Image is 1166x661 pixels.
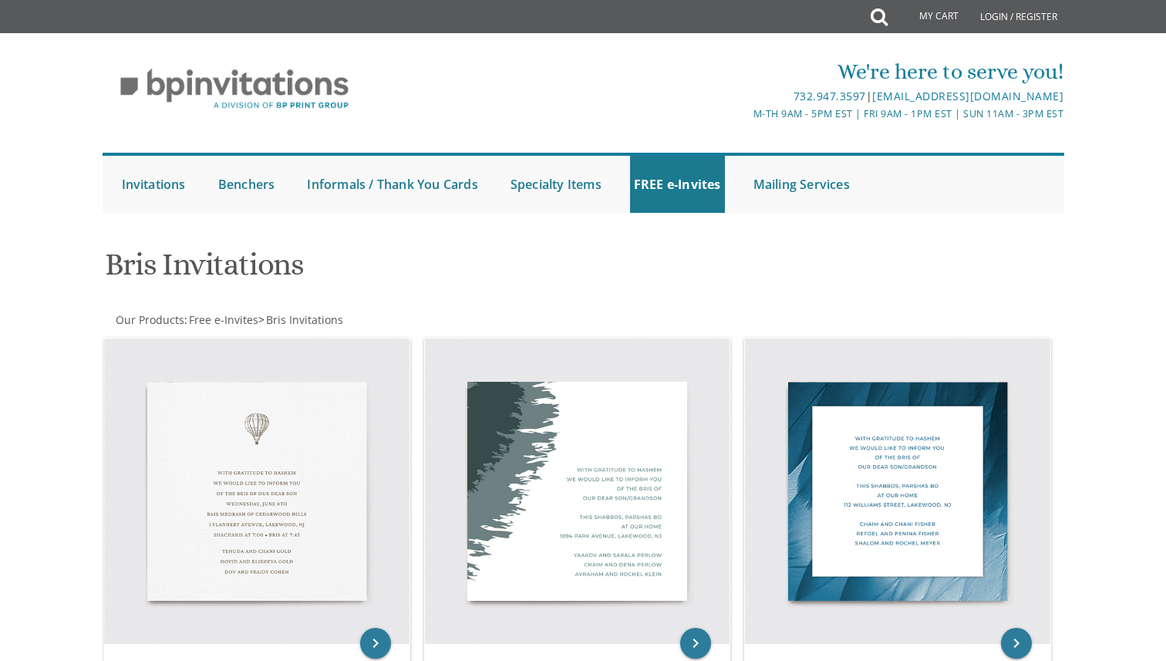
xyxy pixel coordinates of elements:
a: Benchers [214,156,279,213]
div: We're here to serve you! [423,56,1063,87]
a: keyboard_arrow_right [1001,628,1032,659]
a: [EMAIL_ADDRESS][DOMAIN_NAME] [872,89,1063,103]
a: FREE e-Invites [630,156,725,213]
a: keyboard_arrow_right [360,628,391,659]
img: Bris Invitation Style 3 [745,339,1050,644]
a: Invitations [118,156,190,213]
a: Specialty Items [507,156,605,213]
a: Our Products [114,312,184,327]
div: | [423,87,1063,106]
a: Bris Invitations [265,312,343,327]
a: Free e-Invites [187,312,258,327]
h1: Bris Invitations [105,248,734,293]
span: Bris Invitations [266,312,343,327]
div: : [103,312,584,328]
span: > [258,312,343,327]
a: Informals / Thank You Cards [303,156,481,213]
a: 732.947.3597 [794,89,866,103]
a: keyboard_arrow_right [680,628,711,659]
img: Bris Invitation Style 1 [104,339,409,644]
img: BP Invitation Loft [103,57,367,121]
a: My Cart [886,2,969,32]
div: M-Th 9am - 5pm EST | Fri 9am - 1pm EST | Sun 11am - 3pm EST [423,106,1063,122]
span: Free e-Invites [189,312,258,327]
a: Mailing Services [750,156,854,213]
img: Bris Invitation Style 2 [425,339,730,644]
